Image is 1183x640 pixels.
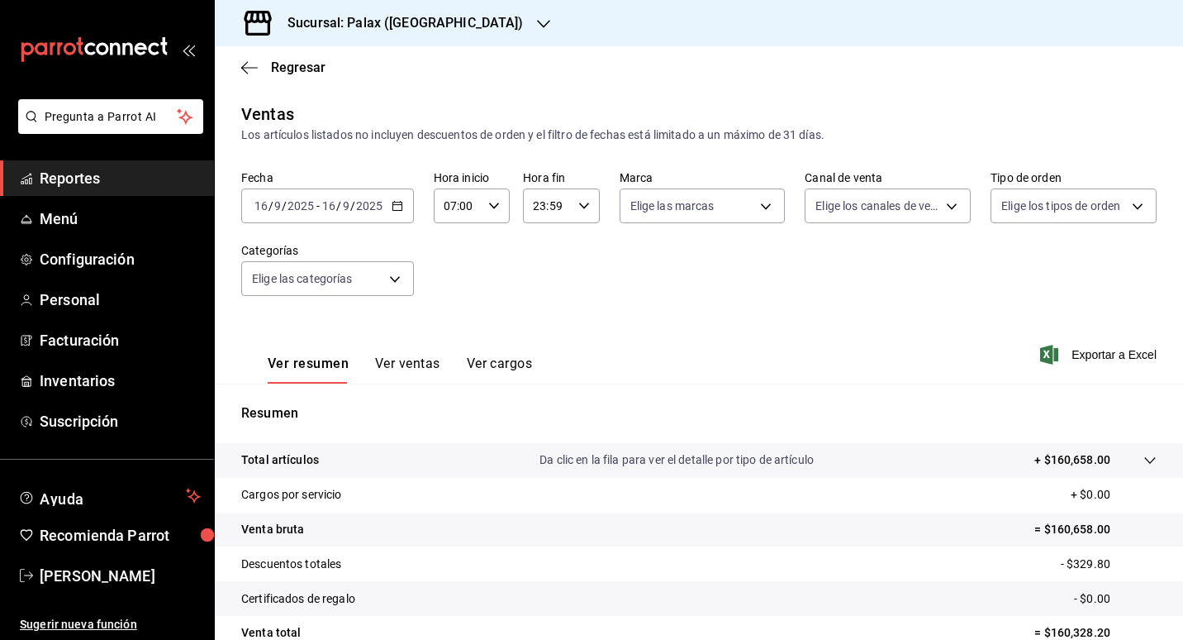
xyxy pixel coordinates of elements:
p: Total artículos [241,451,319,469]
a: Pregunta a Parrot AI [12,120,203,137]
label: Fecha [241,172,414,184]
span: Elige las categorías [252,270,353,287]
button: Exportar a Excel [1043,345,1157,365]
span: Ayuda [40,486,179,506]
label: Marca [620,172,786,184]
span: / [268,199,273,213]
p: Resumen [241,404,1157,423]
input: ---- [287,199,315,213]
span: - [316,199,320,213]
div: Pestañas de navegación [268,356,532,384]
label: Hora fin [523,172,599,184]
font: Reportes [40,170,100,187]
font: Facturación [40,332,119,349]
input: -- [273,199,282,213]
input: ---- [355,199,383,213]
label: Canal de venta [805,172,971,184]
span: / [350,199,355,213]
p: + $160,658.00 [1034,451,1110,469]
p: Da clic en la fila para ver el detalle por tipo de artículo [539,451,814,469]
font: Suscripción [40,413,118,430]
p: + $0.00 [1071,486,1157,504]
button: Regresar [241,60,325,75]
button: Ver ventas [375,356,440,384]
p: Cargos por servicio [241,486,342,504]
font: Recomienda Parrot [40,527,169,544]
div: Ventas [241,102,294,127]
font: Configuración [40,251,135,268]
button: open_drawer_menu [182,43,195,56]
input: -- [342,199,350,213]
button: Ver cargos [467,356,533,384]
span: Elige los canales de venta [815,198,940,214]
span: / [282,199,287,213]
p: Venta bruta [241,521,304,538]
div: Los artículos listados no incluyen descuentos de orden y el filtro de fechas está limitado a un m... [241,127,1157,144]
p: - $0.00 [1074,590,1157,608]
font: Personal [40,291,100,308]
button: Pregunta a Parrot AI [18,99,203,134]
span: Regresar [271,60,325,75]
label: Categorías [241,245,414,256]
input: -- [321,199,336,213]
span: Elige las marcas [630,198,715,214]
font: Inventarios [40,372,115,389]
span: Elige los tipos de orden [1001,198,1120,214]
p: Descuentos totales [241,556,341,573]
input: -- [254,199,268,213]
span: Pregunta a Parrot AI [45,108,178,126]
font: Ver resumen [268,356,349,372]
font: Exportar a Excel [1071,348,1157,361]
p: = $160,658.00 [1034,521,1157,538]
font: Sugerir nueva función [20,618,137,631]
label: Hora inicio [434,172,510,184]
font: [PERSON_NAME] [40,567,155,585]
p: - $329.80 [1061,556,1157,573]
h3: Sucursal: Palax ([GEOGRAPHIC_DATA]) [274,13,524,33]
label: Tipo de orden [991,172,1157,184]
p: Certificados de regalo [241,590,355,608]
span: / [336,199,341,213]
font: Menú [40,210,78,227]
